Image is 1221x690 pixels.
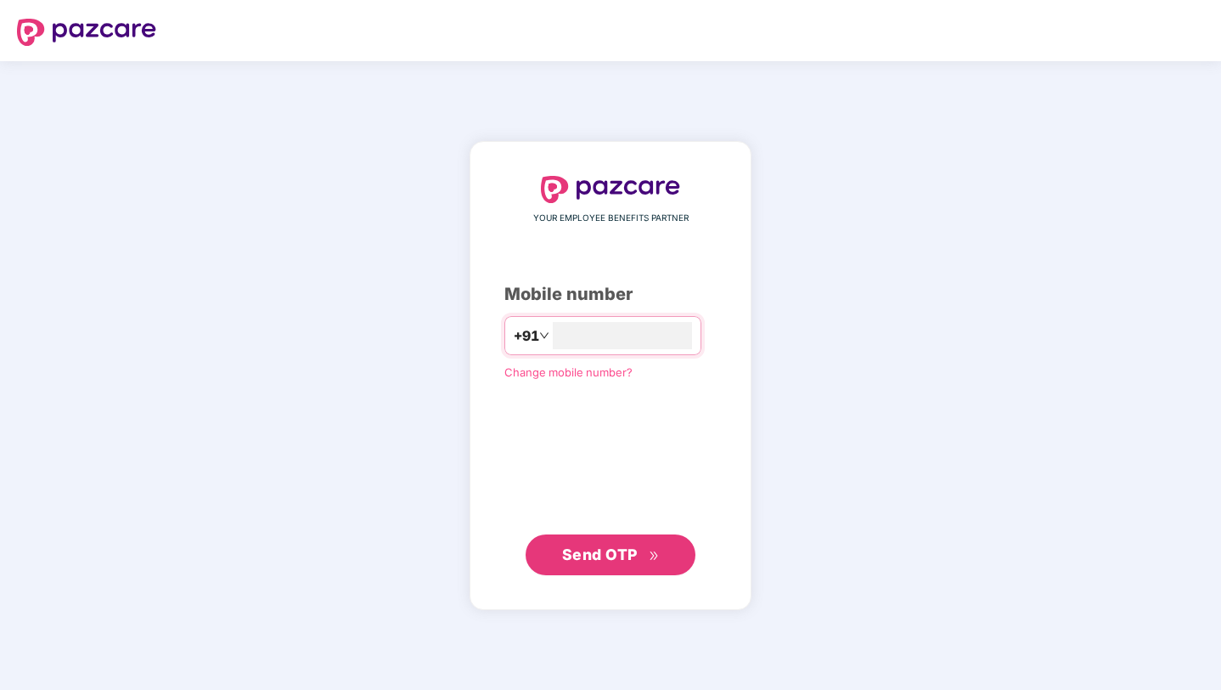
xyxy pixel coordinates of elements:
[504,281,717,308] div: Mobile number
[17,19,156,46] img: logo
[562,546,638,563] span: Send OTP
[649,551,660,562] span: double-right
[533,212,689,225] span: YOUR EMPLOYEE BENEFITS PARTNER
[514,325,539,347] span: +91
[526,534,695,575] button: Send OTPdouble-right
[541,176,680,203] img: logo
[504,365,633,379] a: Change mobile number?
[539,331,549,341] span: down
